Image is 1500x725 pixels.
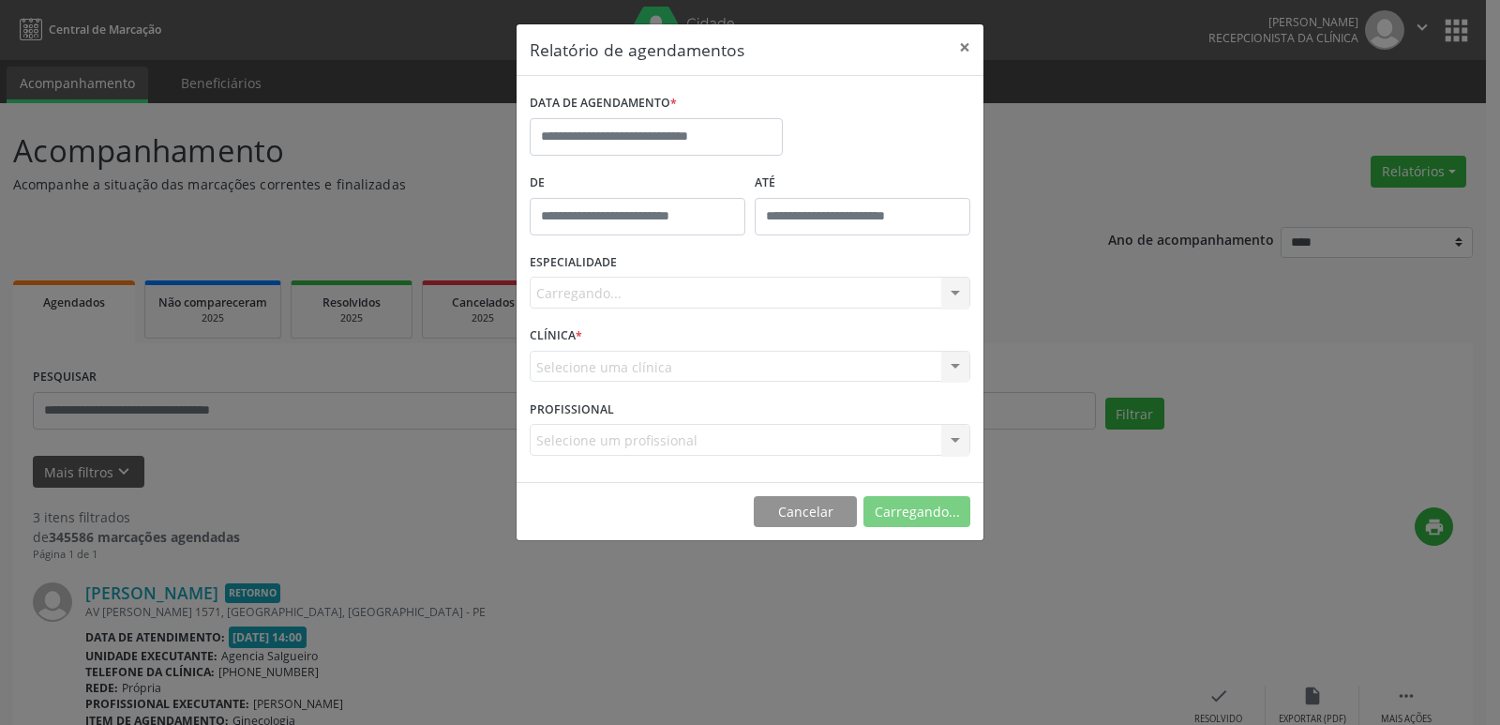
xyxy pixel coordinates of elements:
[946,24,983,70] button: Close
[530,89,677,118] label: DATA DE AGENDAMENTO
[530,249,617,278] label: ESPECIALIDADE
[755,169,970,198] label: ATÉ
[863,496,970,528] button: Carregando...
[530,395,614,424] label: PROFISSIONAL
[754,496,857,528] button: Cancelar
[530,322,582,351] label: CLÍNICA
[530,169,745,198] label: De
[530,38,744,62] h5: Relatório de agendamentos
